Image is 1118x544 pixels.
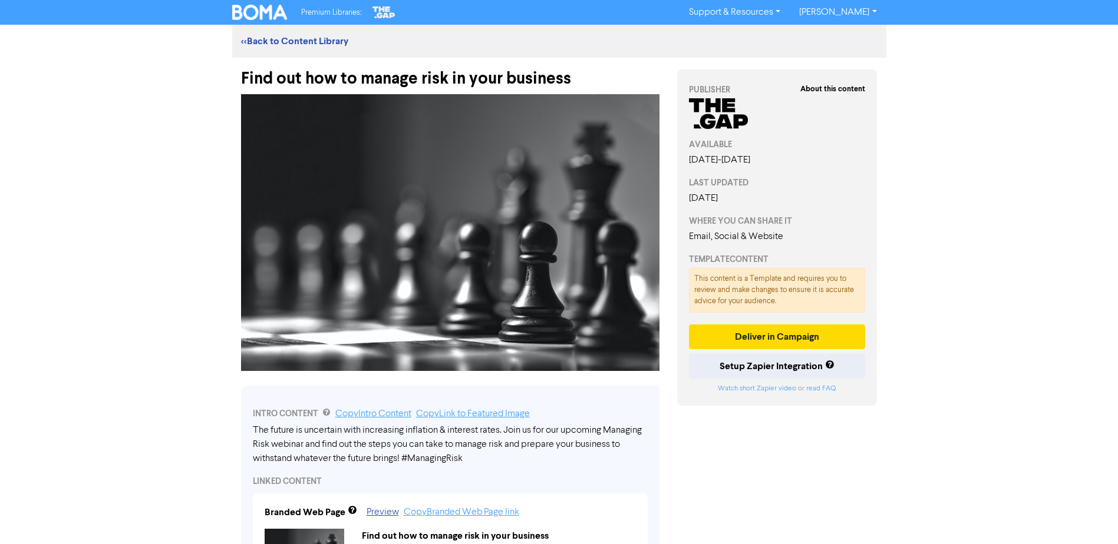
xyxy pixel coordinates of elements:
[353,529,645,543] div: Find out how to manage risk in your business
[689,138,866,151] div: AVAILABLE
[800,84,865,94] strong: About this content
[253,475,648,487] div: LINKED CONTENT
[265,505,345,519] div: Branded Web Page
[689,177,866,189] div: LAST UPDATED
[689,215,866,227] div: WHERE YOU CAN SHARE IT
[253,423,648,466] div: The future is uncertain with increasing inflation & interest rates. Join us for our upcoming Mana...
[241,58,659,88] div: Find out how to manage risk in your business
[689,230,866,244] div: Email, Social & Website
[689,84,866,96] div: PUBLISHER
[253,407,648,421] div: INTRO CONTENT
[689,324,866,349] button: Deliver in Campaign
[367,507,399,517] a: Preview
[718,385,796,392] a: Watch short Zapier video
[689,354,866,379] button: Setup Zapier Integration
[232,5,288,20] img: BOMA Logo
[689,383,866,394] div: or
[416,409,530,419] a: Copy Link to Featured Image
[806,385,836,392] a: read FAQ
[689,253,866,266] div: TEMPLATE CONTENT
[689,268,866,313] div: This content is a Template and requires you to review and make changes to ensure it is accurate a...
[371,5,397,20] img: The Gap
[790,3,886,22] a: [PERSON_NAME]
[404,507,519,517] a: Copy Branded Web Page link
[689,153,866,167] div: [DATE] - [DATE]
[241,35,348,47] a: <<Back to Content Library
[301,9,361,16] span: Premium Libraries:
[680,3,790,22] a: Support & Resources
[970,417,1118,544] iframe: Chat Widget
[335,409,411,419] a: Copy Intro Content
[689,191,866,205] div: [DATE]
